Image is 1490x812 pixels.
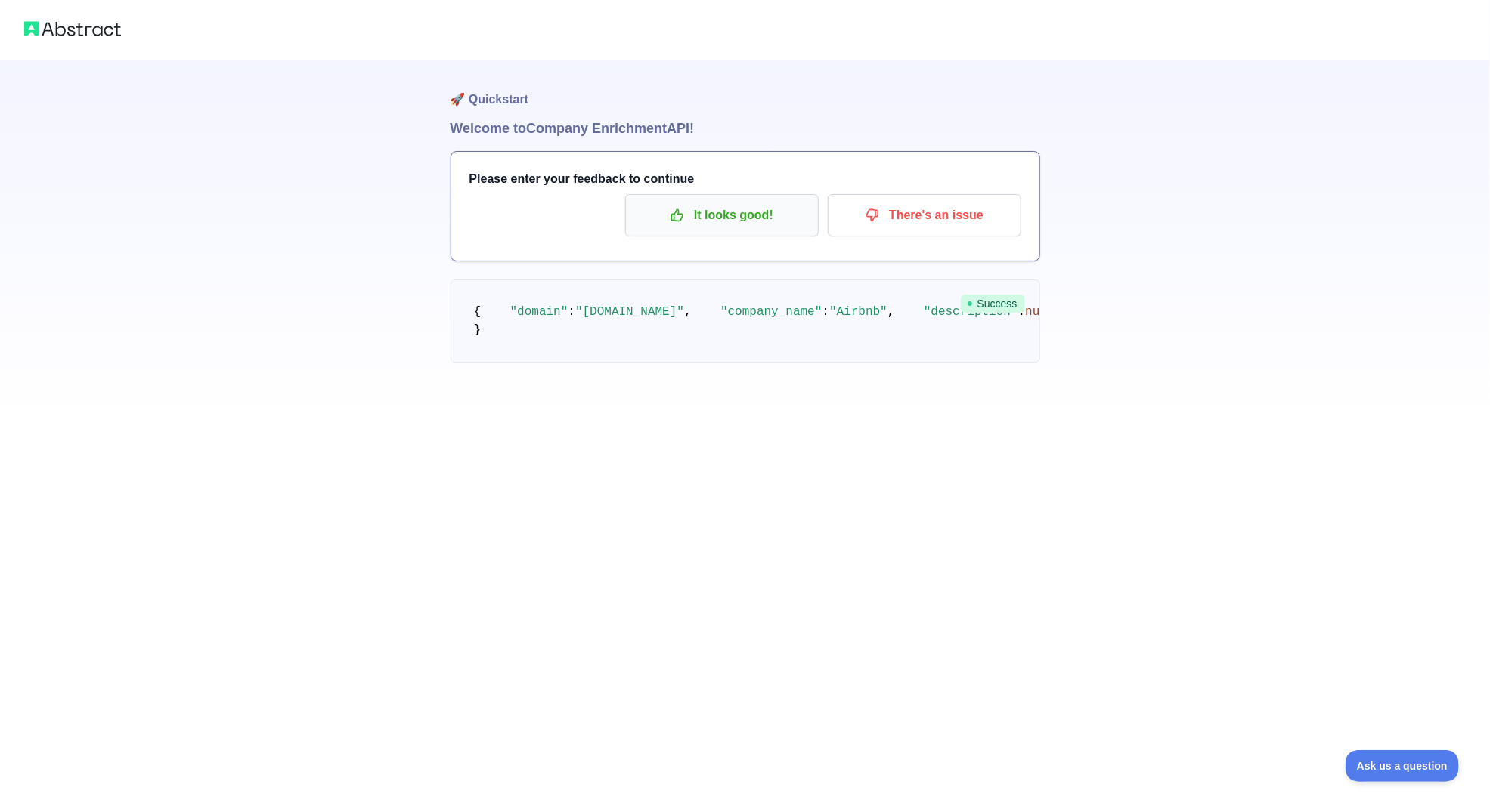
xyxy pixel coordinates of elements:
button: There's an issue [828,194,1021,236]
h3: Please enter your feedback to continue [469,170,1021,188]
img: Abstract logo [24,18,121,39]
span: null [1025,305,1054,319]
p: It looks good! [637,202,807,228]
button: It looks good! [625,194,819,236]
span: "domain" [510,305,568,319]
span: Success [961,295,1025,313]
iframe: Toggle Customer Support [1346,750,1460,782]
span: : [822,305,829,319]
span: , [887,305,895,319]
span: , [684,305,692,319]
span: "description" [924,305,1018,319]
h1: Welcome to Company Enrichment API! [451,118,1040,139]
span: "[DOMAIN_NAME]" [575,305,684,319]
h1: 🚀 Quickstart [451,60,1040,118]
span: : [568,305,575,319]
span: "company_name" [720,305,822,319]
p: There's an issue [839,202,1010,228]
span: { [474,305,482,319]
span: "Airbnb" [829,305,887,319]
